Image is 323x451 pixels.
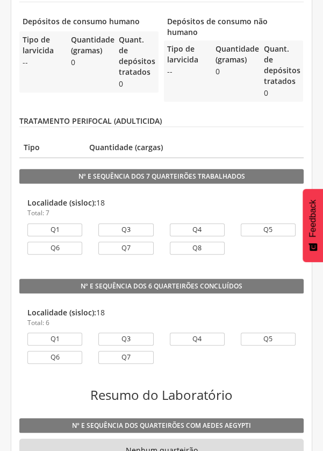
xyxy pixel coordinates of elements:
[27,198,96,208] strong: Localidade (sisloc):
[19,16,159,29] legend: Depósitos de consumo humano
[98,242,153,255] div: Q7
[308,200,318,237] span: Feedback
[241,333,296,346] div: Q5
[98,333,153,346] div: Q3
[27,223,82,236] div: Q1
[164,66,207,77] span: --
[19,279,304,294] legend: Nº e sequência dos 6 quarteirões concluídos
[164,16,303,38] legend: Depósitos de consumo não humano
[19,388,304,402] h3: Resumo do Laboratório
[27,198,296,217] div: 18
[261,44,304,87] legend: Quant. de depósitos tratados
[68,34,111,56] legend: Quantidade (gramas)
[19,169,304,184] legend: Nº e sequência dos 7 quarteirões trabalhados
[27,351,82,364] div: Q6
[170,242,225,255] div: Q8
[19,116,304,127] legend: TRATAMENTO PERIFOCAL (ADULTICIDA)
[27,242,82,255] div: Q6
[212,44,255,65] legend: Quantidade (gramas)
[241,223,296,236] div: Q5
[98,223,153,236] div: Q3
[170,223,225,236] div: Q4
[19,418,304,433] legend: Nº e sequência dos quarteirões com Aedes aegypti
[116,34,159,77] legend: Quant. de depósitos tratados
[19,34,62,56] legend: Tipo de larvicida
[303,189,323,262] button: Feedback - Mostrar pesquisa
[116,79,159,89] span: 0
[27,333,82,346] div: Q1
[27,307,296,327] div: 18
[261,88,304,98] span: 0
[170,333,225,346] div: Q4
[164,44,207,65] legend: Tipo de larvicida
[27,307,96,318] strong: Localidade (sisloc):
[212,66,255,77] span: 0
[27,318,296,327] p: Total: 6
[19,57,62,68] span: --
[85,138,304,158] th: Quantidade (cargas)
[27,208,296,217] p: Total: 7
[19,138,85,158] th: Tipo
[68,57,111,68] span: 0
[98,351,153,364] div: Q7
